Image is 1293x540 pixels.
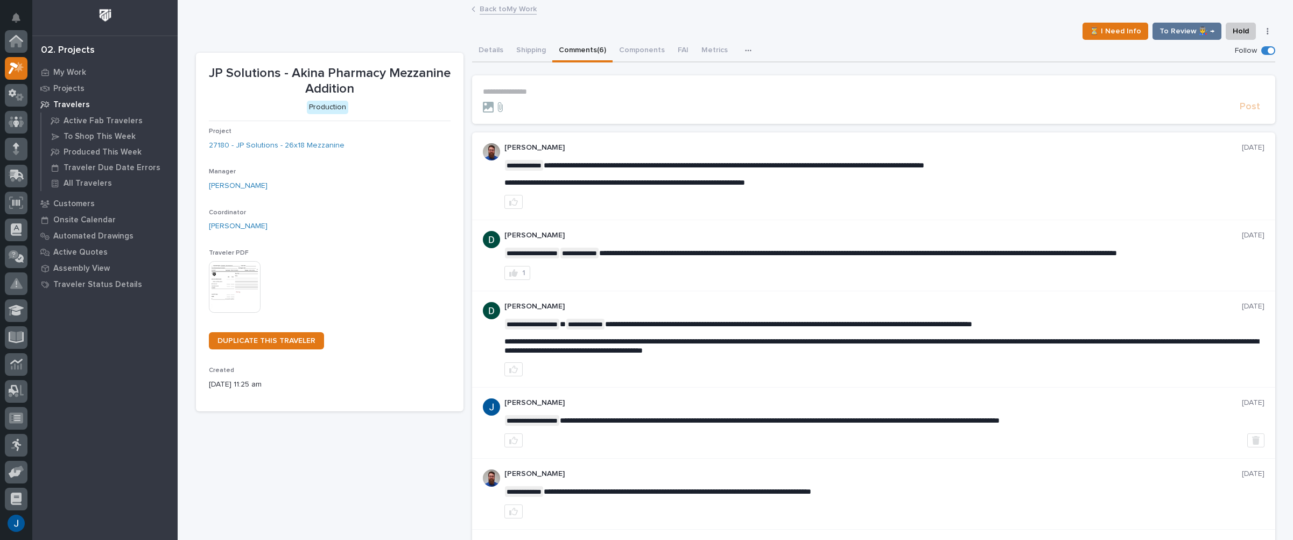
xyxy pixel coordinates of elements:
p: [PERSON_NAME] [504,469,1242,479]
a: DUPLICATE THIS TRAVELER [209,332,324,349]
span: Manager [209,169,236,175]
span: Created [209,367,234,374]
button: To Review 👨‍🏭 → [1153,23,1221,40]
span: Post [1240,101,1260,113]
div: Notifications [13,13,27,30]
p: To Shop This Week [64,132,136,142]
img: 6hTokn1ETDGPf9BPokIQ [483,143,500,160]
a: Assembly View [32,260,178,276]
a: Travelers [32,96,178,113]
button: 1 [504,266,530,280]
button: Hold [1226,23,1256,40]
a: Active Quotes [32,244,178,260]
a: Automated Drawings [32,228,178,244]
p: Produced This Week [64,148,142,157]
button: ⏳ I Need Info [1083,23,1148,40]
button: like this post [504,504,523,518]
span: Traveler PDF [209,250,249,256]
a: Customers [32,195,178,212]
button: Components [613,40,671,62]
span: Hold [1233,25,1249,38]
img: ACg8ocJgdhFn4UJomsYM_ouCmoNuTXbjHW0N3LU2ED0DpQ4pt1V6hA=s96-c [483,302,500,319]
button: users-avatar [5,512,27,535]
p: [DATE] [1242,143,1264,152]
span: ⏳ I Need Info [1090,25,1141,38]
p: Follow [1235,46,1257,55]
p: Traveler Due Date Errors [64,163,160,173]
p: [PERSON_NAME] [504,143,1242,152]
button: Delete post [1247,433,1264,447]
p: [PERSON_NAME] [504,231,1242,240]
span: Coordinator [209,209,246,216]
p: Travelers [53,100,90,110]
p: All Travelers [64,179,112,188]
span: Project [209,128,231,135]
p: Active Quotes [53,248,108,257]
a: All Travelers [41,176,178,191]
button: like this post [504,195,523,209]
img: Workspace Logo [95,5,115,25]
a: Traveler Due Date Errors [41,160,178,175]
p: My Work [53,68,86,78]
div: Production [307,101,348,114]
p: [PERSON_NAME] [504,302,1242,311]
p: Automated Drawings [53,232,133,241]
img: ACg8ocJgdhFn4UJomsYM_ouCmoNuTXbjHW0N3LU2ED0DpQ4pt1V6hA=s96-c [483,231,500,248]
a: 27180 - JP Solutions - 26x18 Mezzanine [209,140,345,151]
a: To Shop This Week [41,129,178,144]
p: Assembly View [53,264,110,273]
div: 02. Projects [41,45,95,57]
p: Active Fab Travelers [64,116,143,126]
span: DUPLICATE THIS TRAVELER [217,337,315,345]
a: Projects [32,80,178,96]
button: Shipping [510,40,552,62]
a: Produced This Week [41,144,178,159]
p: [PERSON_NAME] [504,398,1242,408]
a: Onsite Calendar [32,212,178,228]
p: Onsite Calendar [53,215,116,225]
p: Projects [53,84,85,94]
p: [DATE] [1242,469,1264,479]
p: Traveler Status Details [53,280,142,290]
button: Details [472,40,510,62]
a: Traveler Status Details [32,276,178,292]
p: Customers [53,199,95,209]
a: Back toMy Work [480,2,537,15]
button: Post [1235,101,1264,113]
button: FAI [671,40,695,62]
a: Active Fab Travelers [41,113,178,128]
p: [DATE] [1242,302,1264,311]
p: [DATE] [1242,398,1264,408]
button: like this post [504,362,523,376]
a: [PERSON_NAME] [209,180,268,192]
button: like this post [504,433,523,447]
button: Notifications [5,6,27,29]
button: Metrics [695,40,734,62]
span: To Review 👨‍🏭 → [1160,25,1214,38]
div: 1 [522,269,525,277]
p: [DATE] [1242,231,1264,240]
img: ACg8ocIvQgbKnUI1OLQ1VS3mm8sq0p2BVcNzpCu_ubKm4b8z_eaaoA=s96-c [483,398,500,416]
a: My Work [32,64,178,80]
p: JP Solutions - Akina Pharmacy Mezzanine Addition [209,66,451,97]
button: Comments (6) [552,40,613,62]
a: [PERSON_NAME] [209,221,268,232]
img: 6hTokn1ETDGPf9BPokIQ [483,469,500,487]
p: [DATE] 11:25 am [209,379,451,390]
